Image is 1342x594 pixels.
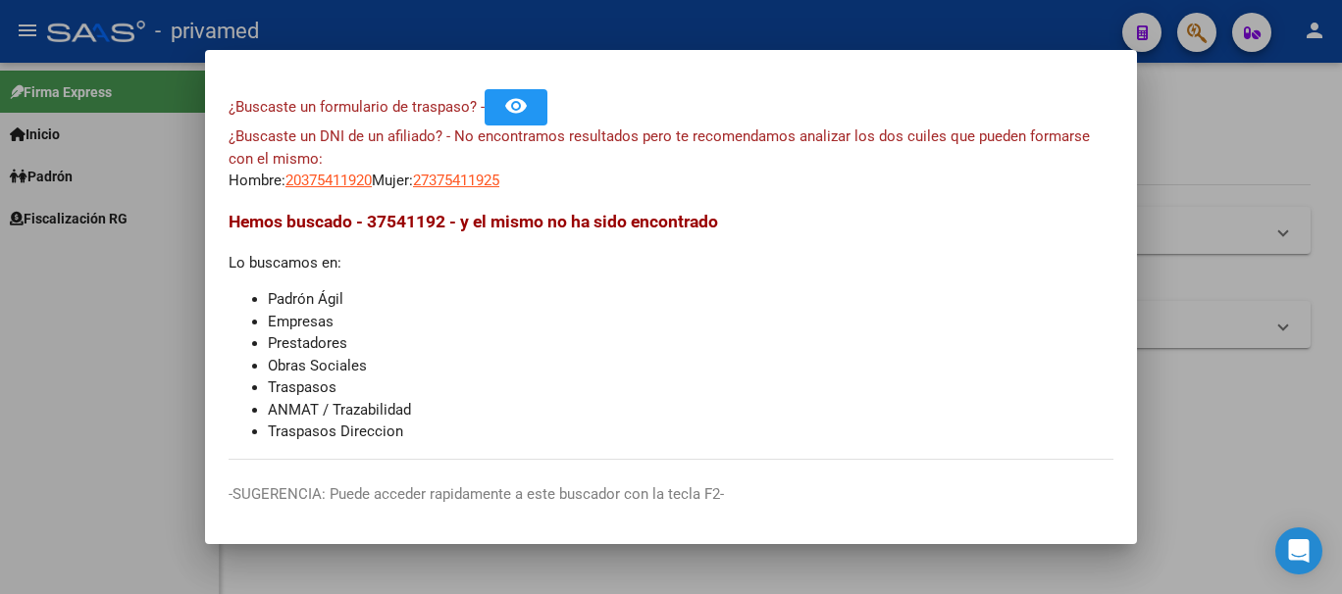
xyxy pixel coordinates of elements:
span: 27375411925 [413,172,499,189]
div: Hombre: Mujer: [229,125,1113,192]
li: Empresas [268,311,1113,333]
span: 20375411920 [285,172,372,189]
li: Traspasos Direccion [268,421,1113,443]
mat-icon: remove_red_eye [504,94,528,118]
li: ANMAT / Trazabilidad [268,399,1113,421]
li: Traspasos [268,376,1113,399]
li: Padrón Ágil [268,288,1113,311]
li: Prestadores [268,332,1113,355]
div: Lo buscamos en: [229,209,1113,443]
div: Open Intercom Messenger [1275,527,1322,574]
span: ¿Buscaste un formulario de traspaso? - [229,98,485,116]
span: ¿Buscaste un DNI de un afiliado? - No encontramos resultados pero te recomendamos analizar los do... [229,127,1090,168]
li: Obras Sociales [268,355,1113,377]
p: -SUGERENCIA: Puede acceder rapidamente a este buscador con la tecla F2- [229,483,1113,506]
span: Hemos buscado - 37541192 - y el mismo no ha sido encontrado [229,212,718,231]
